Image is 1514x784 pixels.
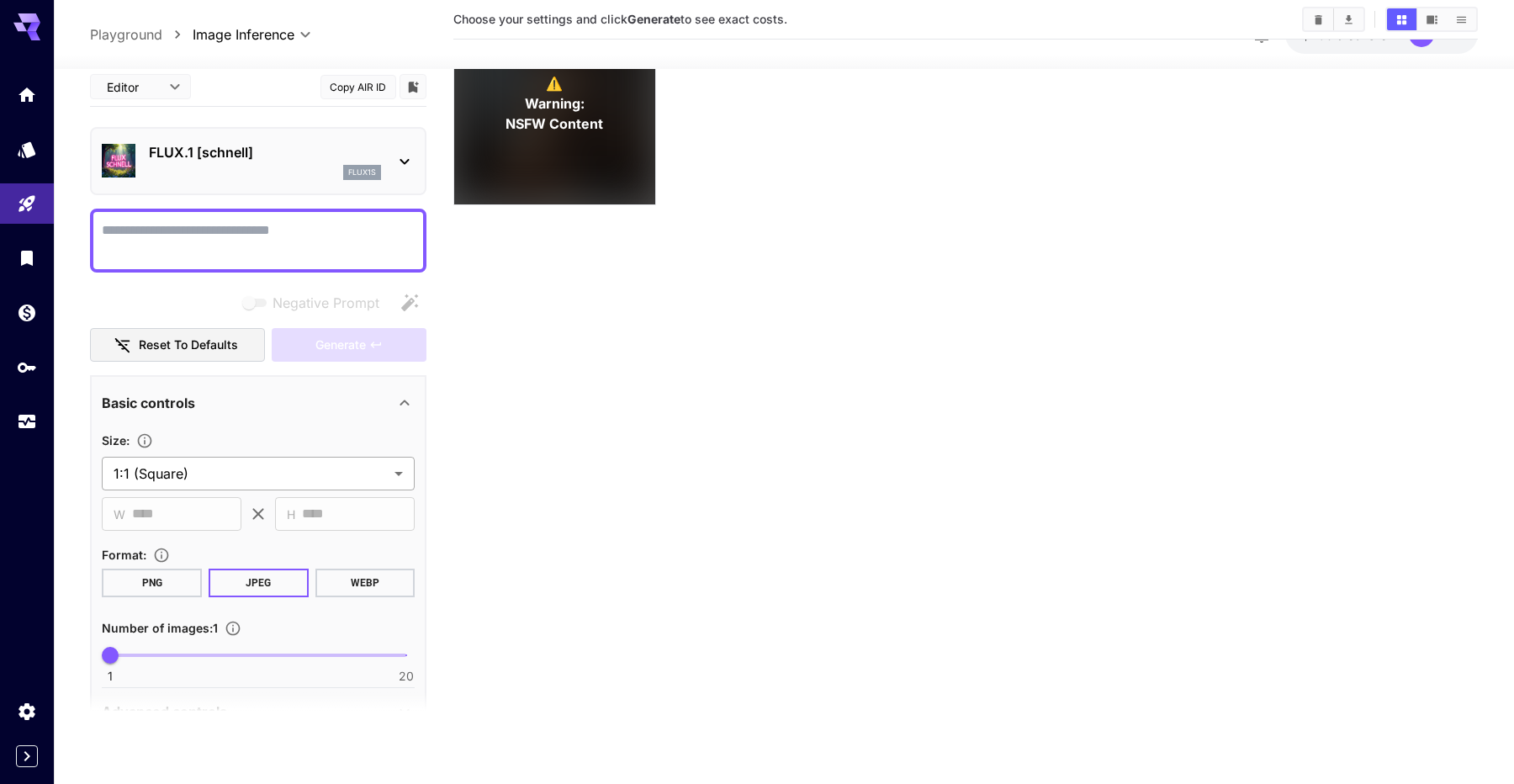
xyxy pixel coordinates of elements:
span: ⚠️ [547,73,564,93]
button: Show media in grid view [1387,8,1416,30]
button: WEBP [315,568,416,596]
div: Playground [17,193,37,215]
div: FLUX.1 [schnell]flux1s [102,135,415,187]
button: Download All [1334,8,1363,30]
div: Clear AllDownload All [1302,7,1365,32]
button: Reset to defaults [90,328,265,363]
div: Show media in grid viewShow media in video viewShow media in list view [1385,7,1478,32]
div: Library [17,247,37,268]
span: 1 [108,668,113,685]
div: Wallet [17,302,37,323]
span: credits left [1337,28,1395,42]
p: flux1s [348,167,376,178]
span: Format : [102,547,146,561]
p: FLUX.1 [schnell] [149,142,381,162]
span: NSFW Content [506,114,604,134]
button: Show media in list view [1447,8,1476,30]
span: Editor [107,78,159,96]
a: Playground [90,24,162,45]
button: Show media in video view [1417,8,1447,30]
button: Specify how many images to generate in a single request. Each image generation will be charged se... [218,620,248,637]
button: JPEG [209,568,309,596]
div: Settings [17,701,37,722]
span: 1:1 (Square) [114,464,388,484]
span: $1.98 [1302,28,1337,42]
div: Usage [17,411,37,432]
button: Choose the file format for the output image. [146,547,177,564]
span: Number of images : 1 [102,620,218,634]
span: Choose your settings and click to see exact costs. [453,12,787,26]
div: Home [17,84,37,105]
span: H [287,504,295,523]
button: Adjust the dimensions of the generated image by specifying its width and height in pixels, or sel... [130,432,160,449]
span: W [114,504,125,523]
button: Copy AIR ID [320,74,396,98]
p: Basic controls [102,392,195,412]
span: Warning: [525,93,585,114]
span: 20 [399,668,414,685]
span: Image Inference [193,24,294,45]
button: PNG [102,568,202,596]
span: Negative Prompt [273,293,379,313]
button: Add to library [405,77,421,97]
div: Basic controls [102,382,415,422]
button: Expand sidebar [16,745,38,767]
div: API Keys [17,357,37,378]
div: Models [17,139,37,160]
nav: breadcrumb [90,24,193,45]
span: Size : [102,432,130,447]
button: Clear All [1304,8,1333,30]
span: Negative prompts are not compatible with the selected model. [239,292,393,313]
b: Generate [627,12,680,26]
